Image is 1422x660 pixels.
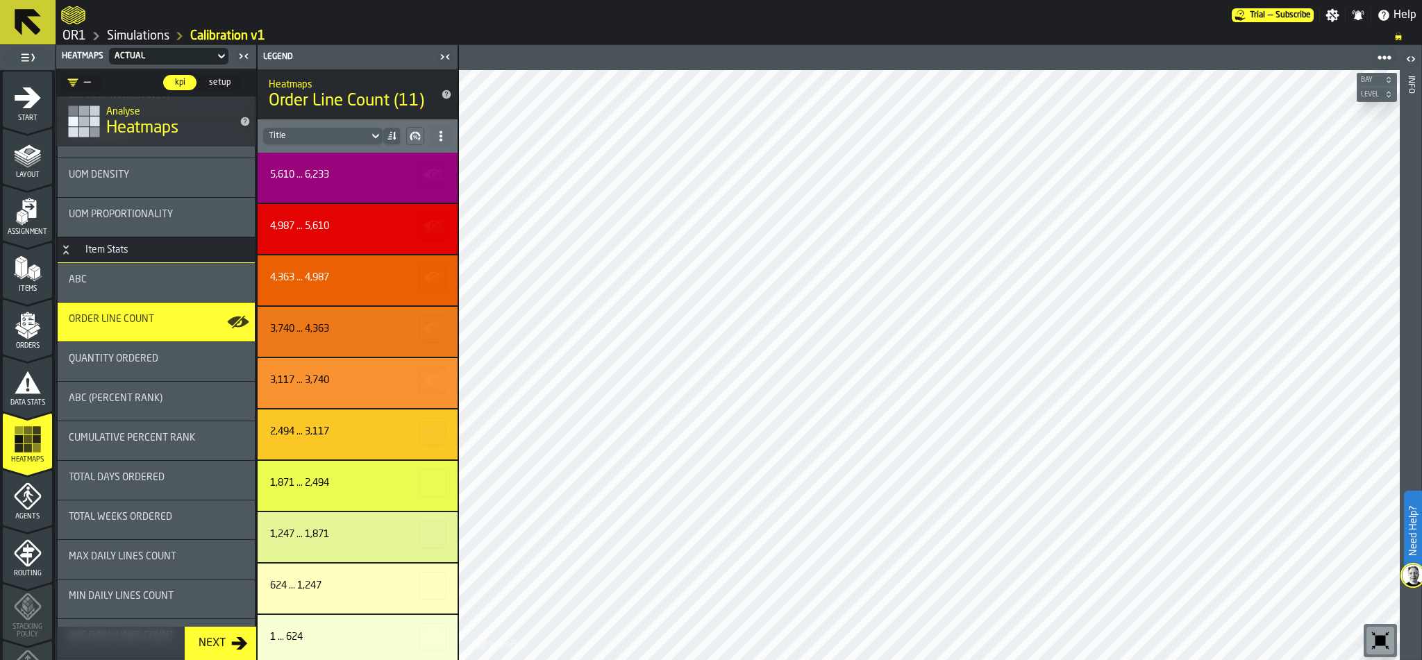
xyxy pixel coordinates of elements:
a: logo-header [462,629,540,657]
div: stat-ABC [58,263,255,302]
span: Level [1358,91,1382,99]
div: Title [69,432,244,443]
header: Info [1400,45,1421,660]
span: Trial [1250,10,1265,20]
div: stat-Min Daily Lines Count [58,579,255,618]
div: Title [69,274,244,285]
span: Stacking Policy [3,623,52,638]
li: menu Stacking Policy [3,584,52,639]
div: Title [270,323,441,335]
div: stat-Total Weeks Ordered [58,500,255,539]
div: Next [193,635,231,652]
div: Title [69,511,244,523]
button: button- [419,161,446,189]
label: button-switch-multi-setup [197,74,242,91]
div: 2,494 ... 3,117 [270,426,329,437]
div: stat-Quantity Ordered [58,342,255,381]
div: Title [69,209,244,220]
header: Legend [258,45,458,69]
span: Routing [3,570,52,577]
div: Title [270,169,441,180]
div: Title [270,272,441,283]
span: Start [3,115,52,122]
span: Heatmaps [106,117,178,139]
span: Order Line Count (11) [269,90,424,112]
div: button-toolbar-undefined [1364,624,1397,657]
svg: Reset zoom and position [1369,629,1391,652]
button: button- [1357,87,1397,101]
li: menu Start [3,71,52,127]
div: stat- [258,358,458,408]
div: Title [69,314,244,325]
button: button- [419,264,446,291]
div: stat- [258,564,458,614]
div: stat- [258,512,458,562]
span: Bay [1358,76,1382,84]
div: Title [69,353,244,364]
div: thumb [198,75,242,90]
div: 4,987 ... 5,610 [270,221,329,232]
h3: title-section-Item Stats [58,238,255,263]
div: Title [69,472,244,483]
div: 624 ... 1,247 [270,580,321,591]
div: stat-UOM Density [58,158,255,197]
div: stat- [258,409,458,459]
span: Total Weeks Ordered [69,511,172,523]
h2: Sub Title [269,76,424,90]
div: Title [270,477,441,489]
div: stat- [258,153,458,203]
span: setup [203,76,236,89]
div: 3,117 ... 3,740 [270,375,329,386]
label: button-toggle-Toggle Full Menu [3,48,52,67]
div: thumb [163,75,196,90]
span: Help [1394,7,1416,24]
label: button-toggle-Close me [435,49,455,65]
button: button- [419,623,446,651]
li: menu Orders [3,299,52,355]
button: button- [419,521,446,548]
div: Title [270,426,441,437]
div: stat-UOM Proportionality [58,198,255,237]
button: button- [419,572,446,600]
div: Title [270,580,441,591]
div: Title [69,393,244,404]
div: Title [69,591,244,602]
div: Title [270,375,441,386]
div: stat- [258,461,458,511]
div: 1,247 ... 1,871 [270,529,329,540]
li: menu Data Stats [3,356,52,412]
div: 4,363 ... 4,987 [270,272,329,283]
div: 1 ... 624 [270,632,303,643]
span: Cumulative Percent Rank [69,432,195,443]
a: link-to-/wh/i/02d92962-0f11-4133-9763-7cb092bceeef [107,28,169,44]
button: button- [419,315,446,343]
button: Button-Item Stats-open [58,244,74,255]
div: stat-ABC (Percent Rank) [58,382,255,421]
div: DropdownMenuValue- [62,74,102,91]
div: Title [69,169,244,180]
div: stat-Avg Daily Lines Count [58,619,255,658]
button: button- [419,469,446,497]
div: 3,740 ... 4,363 [270,323,329,335]
div: stat-Total Days Ordered [58,461,255,500]
label: button-toggle-Close me [234,48,253,65]
label: Need Help? [1405,492,1421,570]
h2: Sub Title [106,103,228,117]
button: button- [1357,73,1397,87]
div: Title [69,551,244,562]
div: Title [270,529,441,540]
button: button- [419,212,446,240]
div: DropdownMenuValue- [269,131,363,141]
button: button- [406,127,424,145]
span: Quantity Ordered [69,353,158,364]
span: ABC [69,274,87,285]
span: Min Daily Lines Count [69,591,174,602]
